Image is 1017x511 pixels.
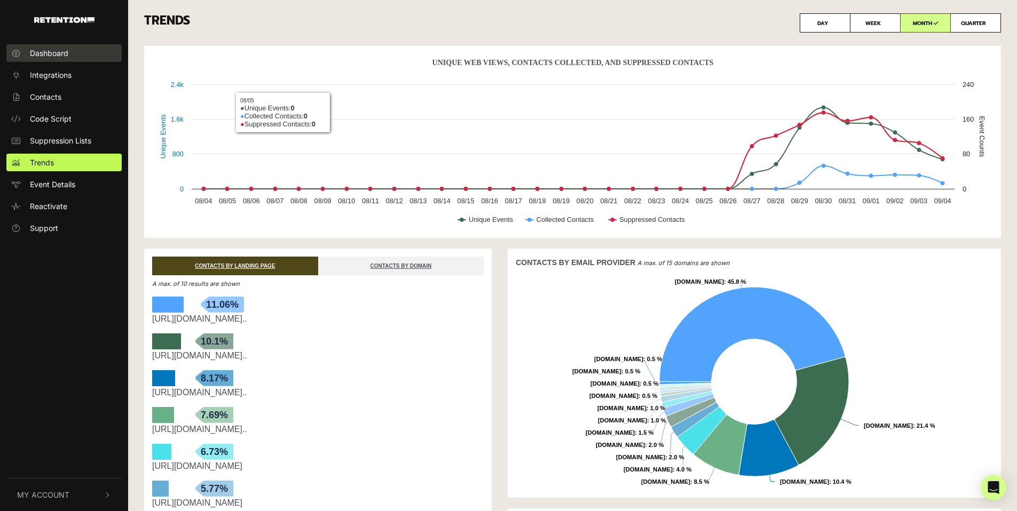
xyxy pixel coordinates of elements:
[619,215,684,223] text: Suppressed Contacts
[171,81,184,89] text: 2.4k
[648,197,665,205] text: 08/23
[6,66,122,84] a: Integrations
[597,405,665,411] text: : 1.0 %
[596,442,664,448] text: : 2.0 %
[30,179,75,190] span: Event Details
[839,197,856,205] text: 08/31
[624,466,673,473] tspan: [DOMAIN_NAME]
[201,297,244,313] span: 11.06%
[886,197,903,205] text: 09/02
[791,197,808,205] text: 08/29
[152,386,484,399] div: https://www.holistapet.com/products/cbd-calming-chews-for-dogs
[864,422,935,429] text: : 21.4 %
[171,115,184,123] text: 1.6k
[6,478,122,511] button: My Account
[6,132,122,149] a: Suppression Lists
[30,113,72,124] span: Code Script
[743,197,760,205] text: 08/27
[963,150,970,158] text: 80
[152,314,247,323] a: [URL][DOMAIN_NAME]..
[780,478,829,485] tspan: [DOMAIN_NAME]
[981,475,1006,500] div: Open Intercom Messenger
[34,17,94,23] img: Retention.com
[144,13,1001,33] h3: TRENDS
[152,460,484,473] div: https://www.holistapet.com/collections/cbd-oil-for-cats
[6,197,122,215] a: Reactivate
[338,197,355,205] text: 08/10
[30,69,72,81] span: Integrations
[516,258,635,267] strong: CONTACTS BY EMAIL PROVIDER
[362,197,379,205] text: 08/11
[590,380,640,387] tspan: [DOMAIN_NAME]
[598,417,647,424] tspan: [DOMAIN_NAME]
[910,197,927,205] text: 09/03
[6,88,122,106] a: Contacts
[589,393,638,399] tspan: [DOMAIN_NAME]
[159,114,167,158] text: Unique Events
[432,59,714,67] text: Unique Web Views, Contacts Collected, And Suppressed Contacts
[900,13,951,33] label: MONTH
[30,201,67,212] span: Reactivate
[152,351,247,360] a: [URL][DOMAIN_NAME]..
[641,478,690,485] tspan: [DOMAIN_NAME]
[152,388,247,397] a: [URL][DOMAIN_NAME]..
[17,489,69,500] span: My Account
[963,81,974,89] text: 240
[572,368,621,374] tspan: [DOMAIN_NAME]
[616,454,684,460] text: : 2.0 %
[6,110,122,127] a: Code Script
[596,442,645,448] tspan: [DOMAIN_NAME]
[586,429,635,436] tspan: [DOMAIN_NAME]
[572,368,640,374] text: : 0.5 %
[152,498,242,507] a: [URL][DOMAIN_NAME]
[290,197,308,205] text: 08/08
[481,197,498,205] text: 08/16
[152,425,247,434] a: [URL][DOMAIN_NAME]..
[537,215,594,223] text: Collected Contacts
[30,135,91,146] span: Suppression Lists
[386,197,403,205] text: 08/12
[152,313,484,325] div: https://www.holistapet.com/products/cbd-for-dogs-calming-treats
[696,197,713,205] text: 08/25
[624,197,641,205] text: 08/22
[672,197,689,205] text: 08/24
[815,197,832,205] text: 08/30
[598,417,666,424] text: : 1.0 %
[780,478,852,485] text: : 10.4 %
[529,197,546,205] text: 08/18
[6,154,122,171] a: Trends
[963,185,966,193] text: 0
[219,197,236,205] text: 08/05
[152,423,484,436] div: https://www.holistapet.com/products/broad-spectrum-cbd-oil-for-dogs
[767,197,784,205] text: 08/28
[586,429,653,436] text: : 1.5 %
[180,185,184,193] text: 0
[616,454,665,460] tspan: [DOMAIN_NAME]
[641,478,709,485] text: : 8.5 %
[172,150,184,158] text: 800
[30,47,68,59] span: Dashboard
[597,405,647,411] tspan: [DOMAIN_NAME]
[6,44,122,62] a: Dashboard
[152,461,242,470] a: [URL][DOMAIN_NAME]
[863,197,880,205] text: 09/01
[30,91,61,102] span: Contacts
[195,481,233,497] span: 5.77%
[195,444,233,460] span: 6.73%
[152,280,240,288] em: A max. of 10 results are shown
[675,278,746,285] text: : 45.8 %
[458,197,475,205] text: 08/15
[314,197,332,205] text: 08/09
[850,13,901,33] label: WEEK
[195,197,212,205] text: 08/04
[589,393,657,399] text: : 0.5 %
[152,349,484,362] div: https://www.holistapet.com/products/broad-spectrum-cbd-oil-for-cats
[266,197,283,205] text: 08/07
[800,13,850,33] label: DAY
[409,197,427,205] text: 08/13
[6,219,122,237] a: Support
[553,197,570,205] text: 08/19
[934,197,951,205] text: 09/04
[433,197,451,205] text: 08/14
[195,333,233,349] span: 10.1%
